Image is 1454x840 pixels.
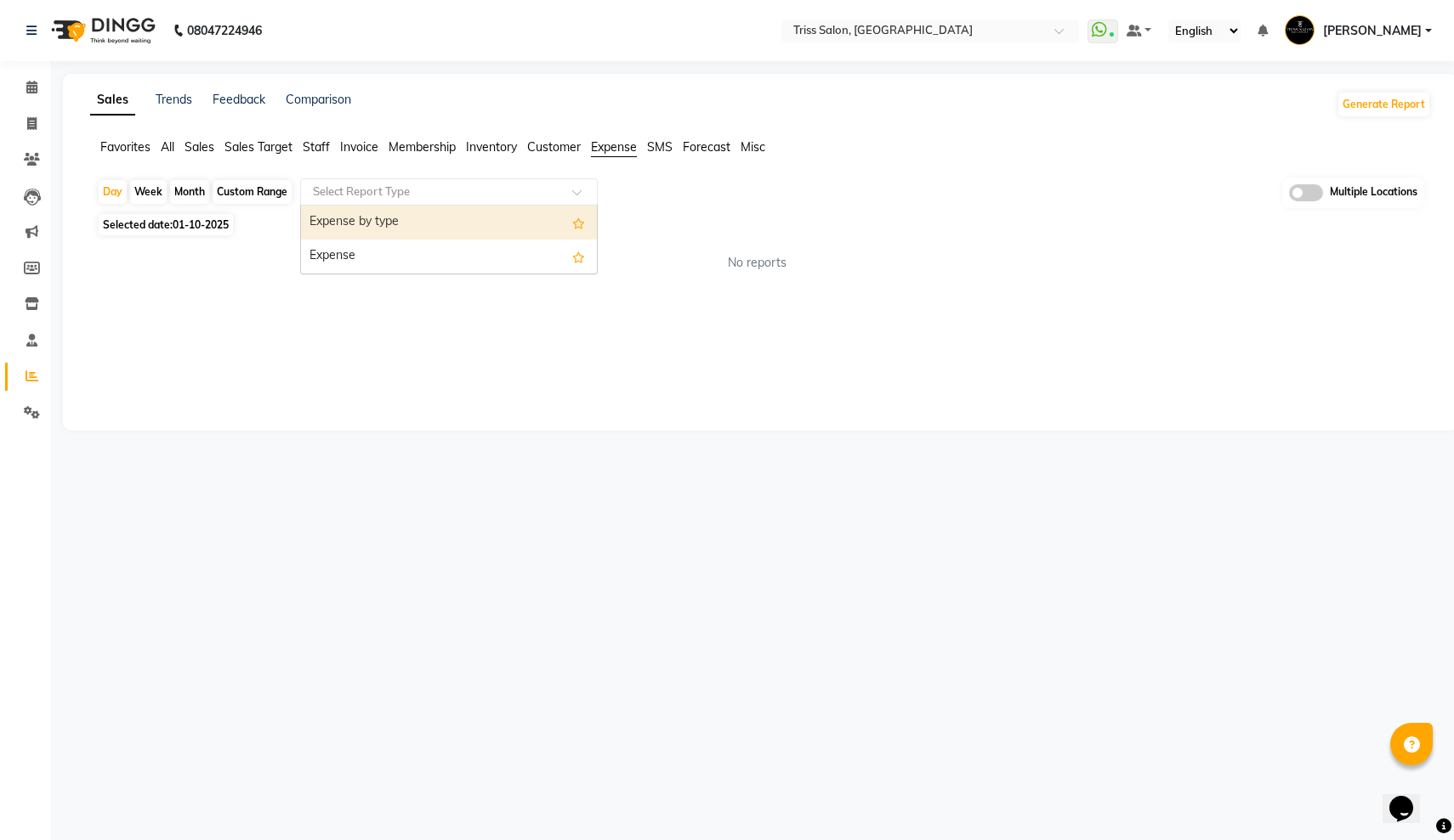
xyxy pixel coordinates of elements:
[99,180,127,204] div: Day
[572,212,585,233] span: Add this report to Favorites List
[100,139,151,155] span: Favorites
[300,205,598,274] ng-dropdown-panel: Options list
[130,180,167,204] div: Week
[340,139,378,155] span: Invoice
[90,85,135,116] a: Sales
[527,139,581,155] span: Customer
[161,139,174,155] span: All
[647,139,673,155] span: SMS
[389,139,456,155] span: Membership
[1285,15,1315,45] img: Rohit Maheshwari
[173,218,229,231] span: 01-10-2025
[187,7,262,54] b: 08047224946
[303,139,330,155] span: Staff
[1323,22,1422,40] span: [PERSON_NAME]
[43,7,160,54] img: logo
[185,139,214,155] span: Sales
[213,92,265,107] a: Feedback
[224,139,293,155] span: Sales Target
[572,246,585,267] span: Add this report to Favorites List
[1338,93,1429,116] button: Generate Report
[286,92,351,107] a: Comparison
[156,92,192,107] a: Trends
[1383,772,1437,823] iframe: chat widget
[301,206,597,240] div: Expense by type
[591,139,637,155] span: Expense
[99,214,233,235] span: Selected date:
[683,139,730,155] span: Forecast
[466,139,517,155] span: Inventory
[170,180,209,204] div: Month
[301,240,597,273] div: Expense
[213,180,292,204] div: Custom Range
[741,139,765,155] span: Misc
[1330,184,1417,201] span: Multiple Locations
[728,254,787,272] span: No reports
